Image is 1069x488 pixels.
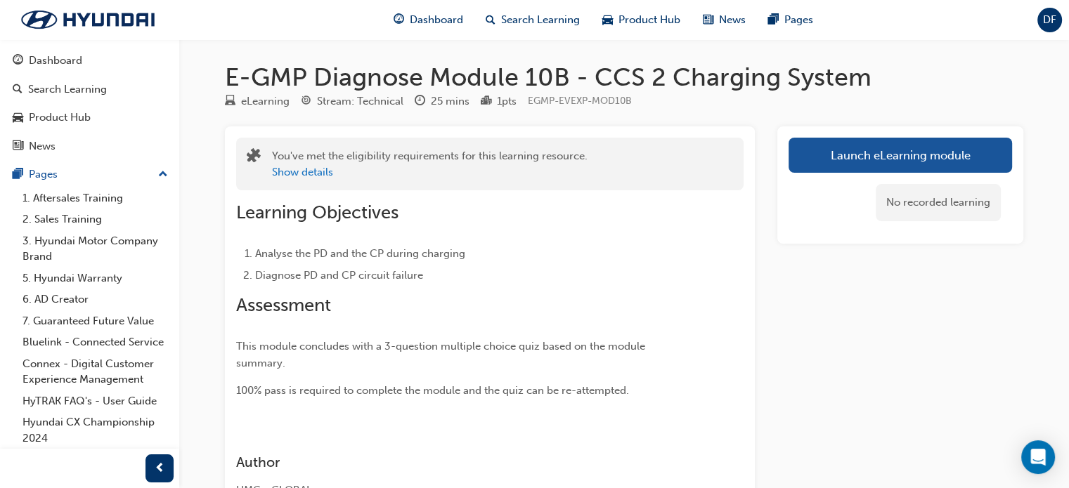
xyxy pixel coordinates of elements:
button: Show details [272,164,333,180]
span: Analyse the PD and the CP during charging [255,247,465,260]
div: Duration [415,93,469,110]
div: Product Hub [29,110,91,126]
a: Search Learning [6,77,174,103]
span: Assessment [236,294,331,316]
a: Connex - Digital Customer Experience Management [17,353,174,390]
a: News [6,133,174,159]
button: DashboardSearch LearningProduct HubNews [6,45,174,161]
span: news-icon [13,140,23,153]
a: car-iconProduct Hub [591,6,692,34]
span: guage-icon [13,55,23,67]
span: news-icon [703,11,713,29]
span: podium-icon [481,95,491,108]
span: clock-icon [415,95,425,108]
h1: E-GMP Diagnose Module 10B - CCS 2 Charging System [225,62,1023,93]
div: News [29,138,56,154]
a: 2. Sales Training [17,209,174,230]
span: search-icon [486,11,495,29]
span: car-icon [13,112,23,124]
span: DF [1043,12,1056,28]
div: No recorded learning [876,184,1001,221]
a: guage-iconDashboard [382,6,474,34]
span: learningResourceType_ELEARNING-icon [225,95,235,108]
a: 1. Aftersales Training [17,187,174,209]
div: Pages [29,166,58,183]
a: news-iconNews [692,6,757,34]
div: Stream [301,93,403,110]
div: Open Intercom Messenger [1021,440,1055,474]
span: car-icon [602,11,613,29]
button: Pages [6,161,174,187]
span: Learning resource code [528,95,632,107]
a: Bluelink - Connected Service [17,331,174,353]
a: pages-iconPages [757,6,824,34]
h3: Author [236,454,693,470]
span: target-icon [301,95,311,108]
a: Hyundai CX Championship 2024 [17,411,174,449]
button: DF [1037,8,1062,32]
span: puzzle-icon [247,150,261,166]
div: Dashboard [29,53,82,69]
span: Pages [784,12,813,28]
a: HyTRAK FAQ's - User Guide [17,390,174,412]
span: Search Learning [501,12,580,28]
span: Diagnose PD and CP circuit failure [255,269,423,282]
a: Product Hub [6,105,174,131]
div: You've met the eligibility requirements for this learning resource. [272,148,588,180]
span: search-icon [13,84,22,96]
div: Search Learning [28,81,107,98]
a: Dashboard [6,48,174,74]
span: pages-icon [768,11,779,29]
div: 1 pts [497,93,517,110]
span: 100% pass is required to complete the module and the quiz can be re-attempted. [236,384,629,397]
span: guage-icon [394,11,404,29]
a: 7. Guaranteed Future Value [17,310,174,332]
a: search-iconSearch Learning [474,6,591,34]
a: Launch eLearning module [789,138,1012,173]
span: Learning Objectives [236,202,399,223]
div: 25 mins [431,93,469,110]
a: 3. Hyundai Motor Company Brand [17,230,174,268]
div: Points [481,93,517,110]
span: Dashboard [410,12,463,28]
span: prev-icon [155,460,165,477]
a: 5. Hyundai Warranty [17,268,174,289]
span: News [719,12,746,28]
span: This module concludes with a 3-question multiple choice quiz based on the module summary. [236,340,648,369]
span: up-icon [158,166,168,184]
img: Trak [7,5,169,34]
span: pages-icon [13,169,23,181]
div: eLearning [241,93,290,110]
div: Stream: Technical [317,93,403,110]
a: 6. AD Creator [17,289,174,310]
div: Type [225,93,290,110]
span: Product Hub [618,12,680,28]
